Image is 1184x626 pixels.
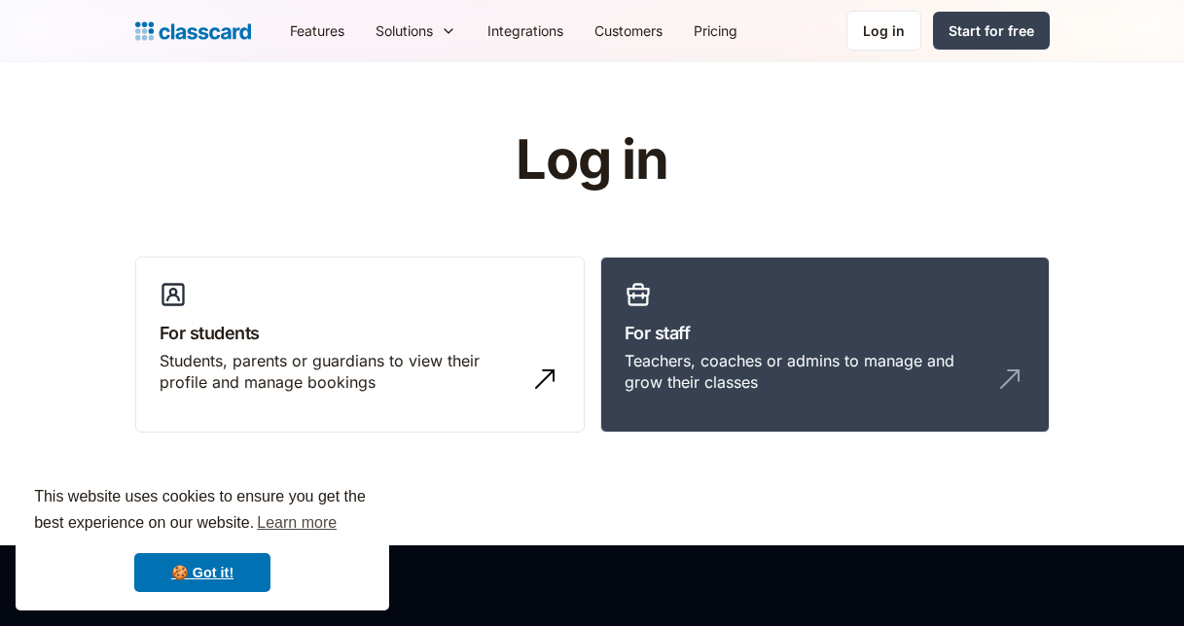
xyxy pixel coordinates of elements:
a: dismiss cookie message [134,553,270,592]
a: Customers [579,9,678,52]
div: Solutions [360,9,472,52]
a: Start for free [933,12,1050,50]
div: Teachers, coaches or admins to manage and grow their classes [625,350,987,394]
a: For staffTeachers, coaches or admins to manage and grow their classes [600,257,1050,434]
div: Students, parents or guardians to view their profile and manage bookings [160,350,521,394]
h3: For staff [625,320,1025,346]
a: Log in [846,11,921,51]
div: Start for free [949,20,1034,41]
div: cookieconsent [16,467,389,610]
div: Log in [863,20,905,41]
a: home [135,17,251,45]
a: Pricing [678,9,753,52]
h3: For students [160,320,560,346]
a: For studentsStudents, parents or guardians to view their profile and manage bookings [135,257,585,434]
div: Solutions [376,20,433,41]
a: Integrations [472,9,579,52]
h1: Log in [283,130,901,191]
a: learn more about cookies [254,508,340,538]
a: Features [274,9,360,52]
span: This website uses cookies to ensure you get the best experience on our website. [34,485,371,538]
